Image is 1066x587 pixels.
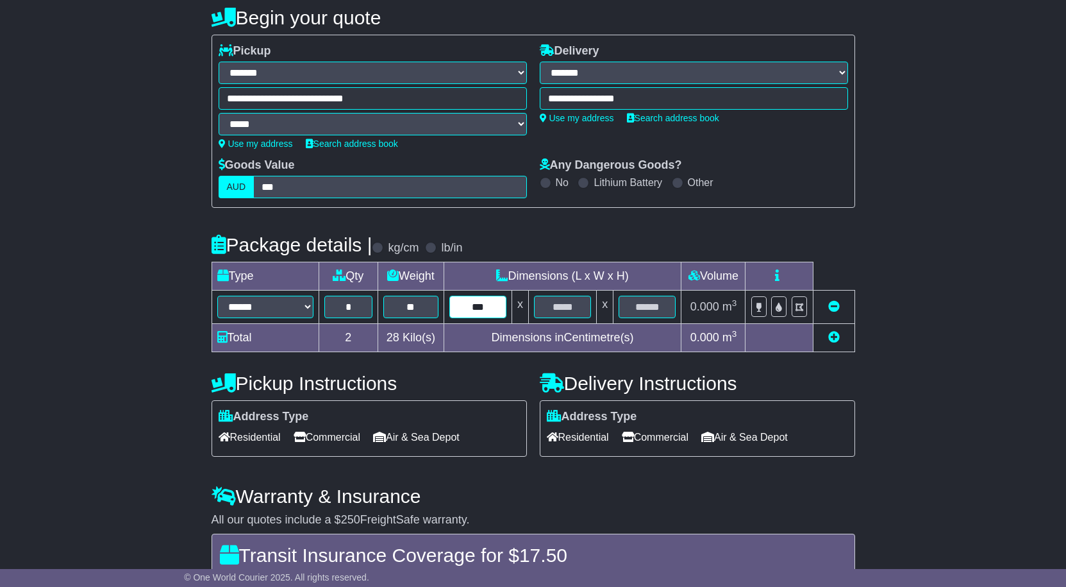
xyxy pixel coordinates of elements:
[732,298,737,308] sup: 3
[212,262,319,291] td: Type
[594,176,662,189] label: Lithium Battery
[444,324,681,352] td: Dimensions in Centimetre(s)
[387,331,399,344] span: 28
[597,291,613,324] td: x
[319,324,378,352] td: 2
[378,262,444,291] td: Weight
[690,300,719,313] span: 0.000
[441,241,462,255] label: lb/in
[319,262,378,291] td: Qty
[219,410,309,424] label: Address Type
[388,241,419,255] label: kg/cm
[212,373,527,394] h4: Pickup Instructions
[688,176,713,189] label: Other
[701,427,788,447] span: Air & Sea Depot
[540,44,599,58] label: Delivery
[722,331,737,344] span: m
[722,300,737,313] span: m
[341,513,360,526] span: 250
[627,113,719,123] a: Search address book
[540,373,855,394] h4: Delivery Instructions
[184,572,369,583] span: © One World Courier 2025. All rights reserved.
[622,427,688,447] span: Commercial
[212,7,855,28] h4: Begin your quote
[219,139,293,149] a: Use my address
[212,486,855,507] h4: Warranty & Insurance
[220,545,847,566] h4: Transit Insurance Coverage for $
[378,324,444,352] td: Kilo(s)
[828,331,840,344] a: Add new item
[556,176,569,189] label: No
[444,262,681,291] td: Dimensions (L x W x H)
[306,139,398,149] a: Search address book
[212,324,319,352] td: Total
[540,113,614,123] a: Use my address
[373,427,460,447] span: Air & Sea Depot
[219,176,254,198] label: AUD
[732,329,737,339] sup: 3
[547,410,637,424] label: Address Type
[681,262,745,291] td: Volume
[512,291,528,324] td: x
[547,427,609,447] span: Residential
[690,331,719,344] span: 0.000
[212,513,855,527] div: All our quotes include a $ FreightSafe warranty.
[219,44,271,58] label: Pickup
[294,427,360,447] span: Commercial
[540,158,682,173] label: Any Dangerous Goods?
[828,300,840,313] a: Remove this item
[212,234,372,255] h4: Package details |
[219,158,295,173] label: Goods Value
[519,545,567,566] span: 17.50
[219,427,281,447] span: Residential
